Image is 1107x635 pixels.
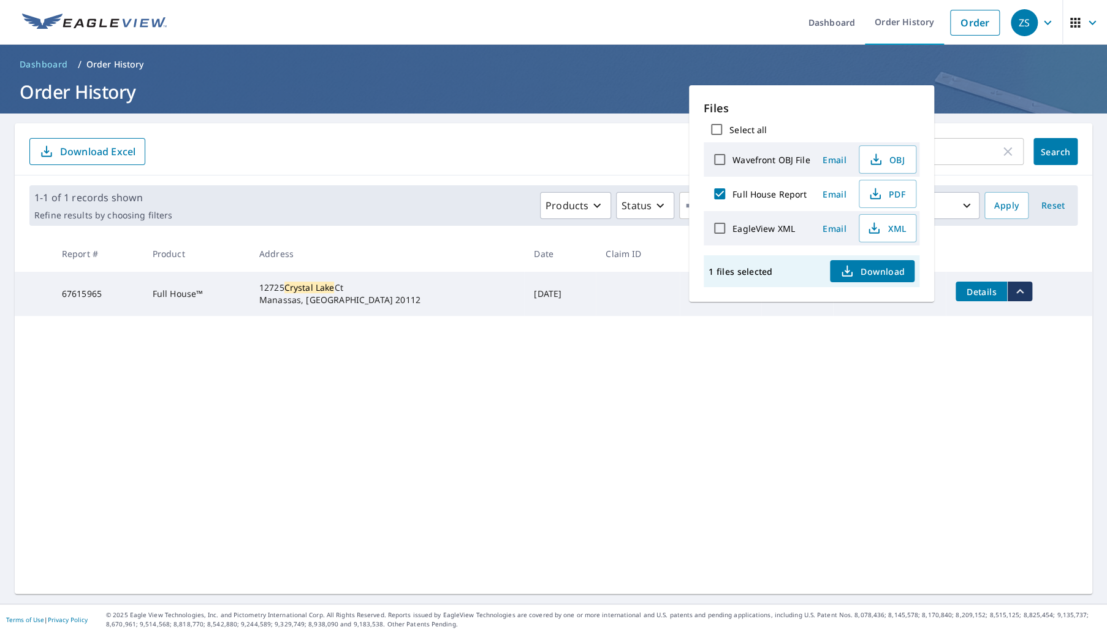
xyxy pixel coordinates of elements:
th: Product [143,236,249,272]
nav: breadcrumb [15,55,1092,74]
button: Email [815,150,854,169]
button: Email [815,185,854,204]
a: Dashboard [15,55,73,74]
span: Dashboard [20,58,68,71]
span: Reset [1038,198,1068,214]
p: Download Excel [60,145,135,158]
div: 12725 Ct Manassas, [GEOGRAPHIC_DATA] 20112 [259,282,514,306]
th: Report # [52,236,143,272]
button: OBJ [859,145,916,174]
p: Status [622,198,652,213]
button: Search [1033,138,1078,165]
td: Full House™ [143,272,249,316]
th: Delivery [680,236,761,272]
button: Orgs1 [679,192,791,219]
button: XML [859,214,916,242]
p: 1-1 of 1 records shown [34,190,172,205]
td: Regular [680,272,761,316]
label: EagleView XML [732,223,795,234]
button: Download Excel [29,138,145,165]
a: Order [950,10,1000,36]
span: Search [1043,146,1068,158]
img: EV Logo [22,13,167,32]
p: Files [704,100,919,117]
button: Download [830,260,915,282]
button: detailsBtn-67615965 [956,282,1007,301]
label: Select all [729,124,767,136]
label: Wavefront OBJ File [732,154,810,166]
button: filesDropdownBtn-67615965 [1007,282,1032,301]
span: Details [963,286,1000,298]
span: OBJ [867,152,906,167]
a: Terms of Use [6,615,44,624]
mark: Crystal Lake [284,282,335,293]
span: Email [820,188,849,200]
button: Apply [984,192,1029,219]
button: Reset [1033,192,1073,219]
button: PDF [859,180,916,208]
span: XML [867,221,906,236]
th: Date [524,236,596,272]
th: Address [249,236,524,272]
button: Products [540,192,611,219]
th: Claim ID [596,236,680,272]
a: Privacy Policy [48,615,88,624]
td: [DATE] [524,272,596,316]
span: Email [820,154,849,166]
p: Refine results by choosing filters [34,210,172,221]
td: 67615965 [52,272,143,316]
span: PDF [867,187,906,201]
p: © 2025 Eagle View Technologies, Inc. and Pictometry International Corp. All Rights Reserved. Repo... [106,610,1101,629]
p: | [6,616,88,623]
span: Orgs [685,198,726,214]
label: Full House Report [732,188,807,200]
h1: Order History [15,79,1092,104]
span: Email [820,223,849,234]
li: / [78,57,82,72]
span: Apply [994,198,1019,214]
span: Download [840,264,905,279]
div: ZS [1011,9,1038,36]
p: Products [546,198,588,213]
button: Status [616,192,674,219]
button: Email [815,219,854,238]
p: 1 files selected [709,266,772,277]
p: Order History [86,58,144,71]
